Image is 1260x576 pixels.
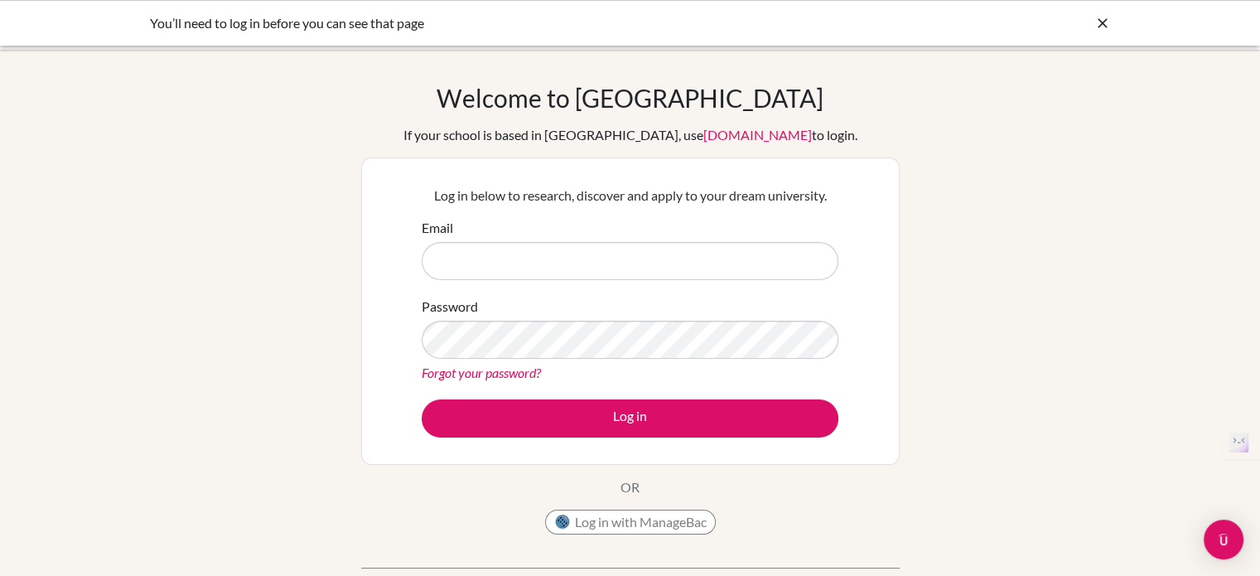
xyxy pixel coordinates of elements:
[620,477,640,497] p: OR
[437,83,823,113] h1: Welcome to [GEOGRAPHIC_DATA]
[422,297,478,317] label: Password
[403,125,857,145] div: If your school is based in [GEOGRAPHIC_DATA], use to login.
[703,127,812,143] a: [DOMAIN_NAME]
[545,510,716,535] button: Log in with ManageBac
[150,13,862,33] div: You’ll need to log in before you can see that page
[422,218,453,238] label: Email
[1204,520,1243,559] div: Open Intercom Messenger
[422,365,541,380] a: Forgot your password?
[422,399,838,438] button: Log in
[422,186,838,206] p: Log in below to research, discover and apply to your dream university.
